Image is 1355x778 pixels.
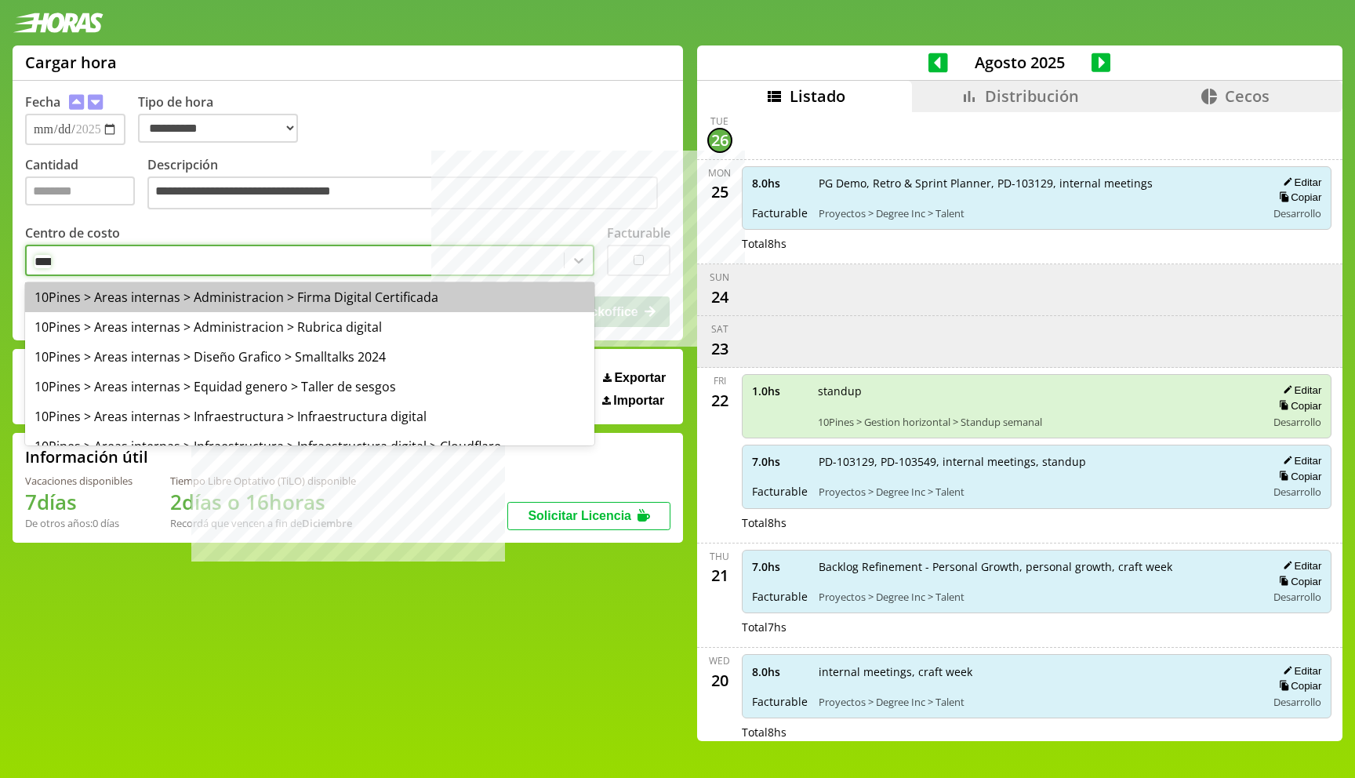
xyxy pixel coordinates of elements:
[752,694,808,709] span: Facturable
[707,180,732,205] div: 25
[818,384,1256,398] span: standup
[614,371,666,385] span: Exportar
[25,446,148,467] h2: Información útil
[170,474,356,488] div: Tiempo Libre Optativo (TiLO) disponible
[25,342,594,372] div: 10Pines > Areas internas > Diseño Grafico > Smalltalks 2024
[707,128,732,153] div: 26
[948,52,1092,73] span: Agosto 2025
[147,156,670,213] label: Descripción
[819,590,1256,604] span: Proyectos > Degree Inc > Talent
[1274,399,1321,413] button: Copiar
[819,695,1256,709] span: Proyectos > Degree Inc > Talent
[1274,575,1321,588] button: Copiar
[697,112,1342,739] div: scrollable content
[528,509,631,522] span: Solicitar Licencia
[752,484,808,499] span: Facturable
[790,85,845,107] span: Listado
[302,516,352,530] b: Diciembre
[147,176,658,209] textarea: Descripción
[752,384,807,398] span: 1.0 hs
[1273,485,1321,499] span: Desarrollo
[25,156,147,213] label: Cantidad
[25,176,135,205] input: Cantidad
[613,394,664,408] span: Importar
[707,284,732,309] div: 24
[1274,470,1321,483] button: Copiar
[13,13,104,33] img: logotipo
[1273,590,1321,604] span: Desarrollo
[25,282,594,312] div: 10Pines > Areas internas > Administracion > Firma Digital Certificada
[138,114,298,143] select: Tipo de hora
[707,667,732,693] div: 20
[1273,206,1321,220] span: Desarrollo
[1274,679,1321,693] button: Copiar
[170,516,356,530] div: Recordá que vencen a fin de
[752,559,808,574] span: 7.0 hs
[819,176,1256,191] span: PG Demo, Retro & Sprint Planner, PD-103129, internal meetings
[1278,384,1321,397] button: Editar
[25,474,133,488] div: Vacaciones disponibles
[1273,415,1321,429] span: Desarrollo
[1274,191,1321,204] button: Copiar
[25,312,594,342] div: 10Pines > Areas internas > Administracion > Rubrica digital
[25,93,60,111] label: Fecha
[752,589,808,604] span: Facturable
[507,502,670,530] button: Solicitar Licencia
[710,115,728,128] div: Tue
[752,664,808,679] span: 8.0 hs
[25,224,120,242] label: Centro de costo
[710,550,729,563] div: Thu
[985,85,1079,107] span: Distribución
[1225,85,1270,107] span: Cecos
[25,431,594,461] div: 10Pines > Areas internas > Infraestructura > Infraestructura digital > Cloudflare
[25,488,133,516] h1: 7 días
[819,454,1256,469] span: PD-103129, PD-103549, internal meetings, standup
[742,236,1332,251] div: Total 8 hs
[25,372,594,402] div: 10Pines > Areas internas > Equidad genero > Taller de sesgos
[707,387,732,413] div: 22
[707,336,732,361] div: 23
[711,322,728,336] div: Sat
[607,224,670,242] label: Facturable
[1278,559,1321,573] button: Editar
[598,370,670,386] button: Exportar
[707,563,732,588] div: 21
[819,559,1256,574] span: Backlog Refinement - Personal Growth, personal growth, craft week
[742,515,1332,530] div: Total 8 hs
[819,206,1256,220] span: Proyectos > Degree Inc > Talent
[714,374,726,387] div: Fri
[1278,664,1321,678] button: Editar
[1273,695,1321,709] span: Desarrollo
[819,664,1256,679] span: internal meetings, craft week
[170,488,356,516] h1: 2 días o 16 horas
[752,176,808,191] span: 8.0 hs
[752,454,808,469] span: 7.0 hs
[742,725,1332,740] div: Total 8 hs
[25,52,117,73] h1: Cargar hora
[710,271,729,284] div: Sun
[1278,176,1321,189] button: Editar
[818,415,1256,429] span: 10Pines > Gestion horizontal > Standup semanal
[752,205,808,220] span: Facturable
[1278,454,1321,467] button: Editar
[25,402,594,431] div: 10Pines > Areas internas > Infraestructura > Infraestructura digital
[709,654,730,667] div: Wed
[138,93,311,145] label: Tipo de hora
[25,516,133,530] div: De otros años: 0 días
[708,166,731,180] div: Mon
[742,620,1332,634] div: Total 7 hs
[819,485,1256,499] span: Proyectos > Degree Inc > Talent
